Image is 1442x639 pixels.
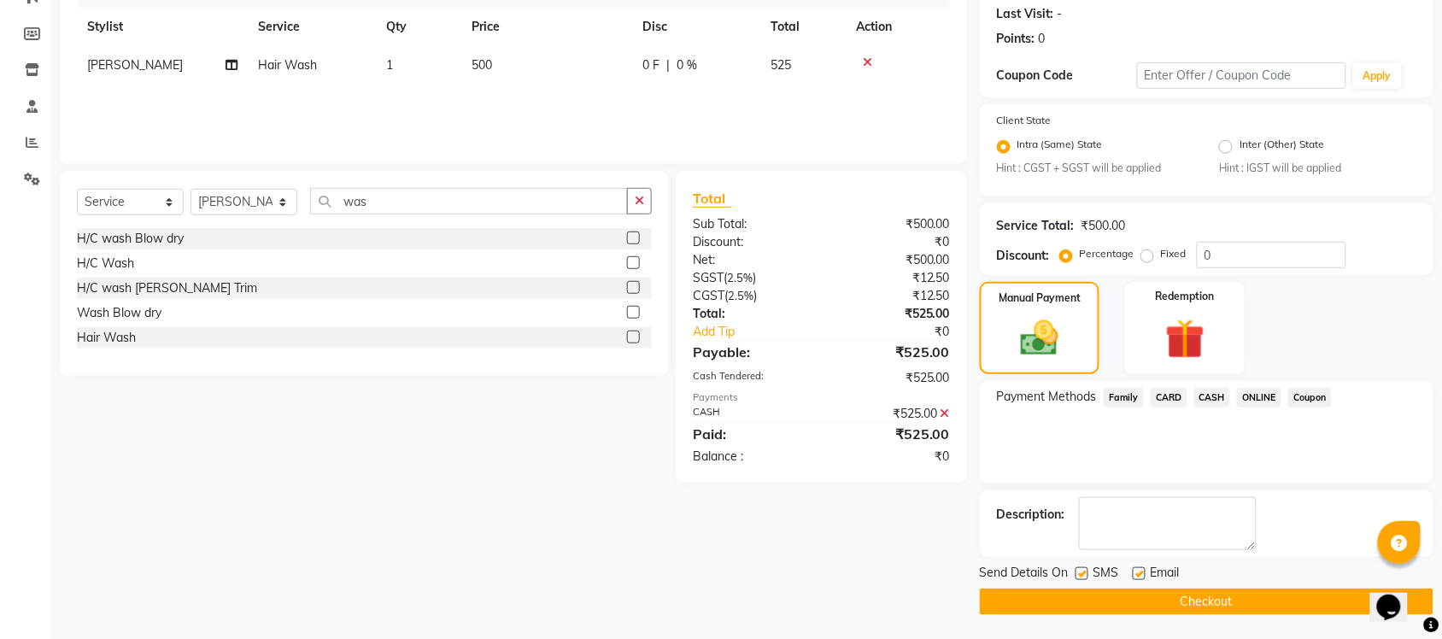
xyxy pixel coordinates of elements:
div: Balance : [680,448,822,466]
div: ₹500.00 [821,251,963,269]
th: Stylist [77,8,248,46]
span: Family [1104,388,1144,407]
label: Fixed [1161,246,1187,261]
span: [PERSON_NAME] [87,57,183,73]
label: Manual Payment [999,290,1081,306]
button: Apply [1353,63,1402,89]
div: Cash Tendered: [680,369,822,387]
span: 1 [386,57,393,73]
label: Client State [997,113,1052,128]
span: ONLINE [1237,388,1281,407]
label: Inter (Other) State [1240,137,1324,157]
div: ₹12.50 [821,287,963,305]
small: Hint : IGST will be applied [1219,161,1416,176]
div: 0 [1039,30,1046,48]
div: H/C Wash [77,255,134,273]
button: Checkout [980,589,1433,615]
div: ₹525.00 [821,369,963,387]
div: H/C wash Blow dry [77,230,184,248]
span: Hair Wash [258,57,317,73]
img: _cash.svg [1009,316,1070,360]
th: Total [760,8,846,46]
label: Redemption [1156,289,1215,304]
th: Qty [376,8,461,46]
iframe: chat widget [1370,571,1425,622]
div: ₹525.00 [821,342,963,362]
span: Email [1151,564,1180,585]
small: Hint : CGST + SGST will be applied [997,161,1193,176]
div: - [1058,5,1063,23]
div: Paid: [680,424,822,444]
div: Discount: [997,247,1050,265]
div: ₹500.00 [1081,217,1126,235]
span: 2.5% [727,271,753,284]
div: Service Total: [997,217,1075,235]
th: Disc [632,8,760,46]
div: ₹525.00 [821,305,963,323]
div: ₹0 [821,448,963,466]
label: Intra (Same) State [1017,137,1103,157]
div: ₹0 [845,323,963,341]
div: Last Visit: [997,5,1054,23]
div: ₹525.00 [821,424,963,444]
a: Add Tip [680,323,845,341]
span: SMS [1093,564,1119,585]
div: ( ) [680,287,822,305]
div: CASH [680,405,822,423]
span: SGST [693,270,724,285]
span: CASH [1194,388,1231,407]
div: Wash Blow dry [77,304,161,322]
span: CGST [693,288,724,303]
label: Percentage [1080,246,1134,261]
input: Search or Scan [310,188,628,214]
div: Total: [680,305,822,323]
div: Discount: [680,233,822,251]
span: 0 F [642,56,659,74]
div: ₹12.50 [821,269,963,287]
div: ( ) [680,269,822,287]
span: 2.5% [728,289,753,302]
span: Coupon [1288,388,1332,407]
th: Price [461,8,632,46]
input: Enter Offer / Coupon Code [1137,62,1346,89]
div: ₹500.00 [821,215,963,233]
div: Payments [693,390,950,405]
div: ₹0 [821,233,963,251]
div: ₹525.00 [821,405,963,423]
div: Sub Total: [680,215,822,233]
span: 500 [472,57,492,73]
div: Payable: [680,342,822,362]
span: 525 [771,57,791,73]
span: 0 % [677,56,697,74]
th: Action [846,8,950,46]
div: H/C wash [PERSON_NAME] Trim [77,279,257,297]
img: _gift.svg [1153,314,1217,363]
div: Hair Wash [77,329,136,347]
span: | [666,56,670,74]
span: Payment Methods [997,388,1097,406]
div: Coupon Code [997,67,1137,85]
span: CARD [1151,388,1187,407]
th: Service [248,8,376,46]
div: Net: [680,251,822,269]
div: Points: [997,30,1035,48]
span: Send Details On [980,564,1069,585]
span: Total [693,190,732,208]
div: Description: [997,506,1065,524]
